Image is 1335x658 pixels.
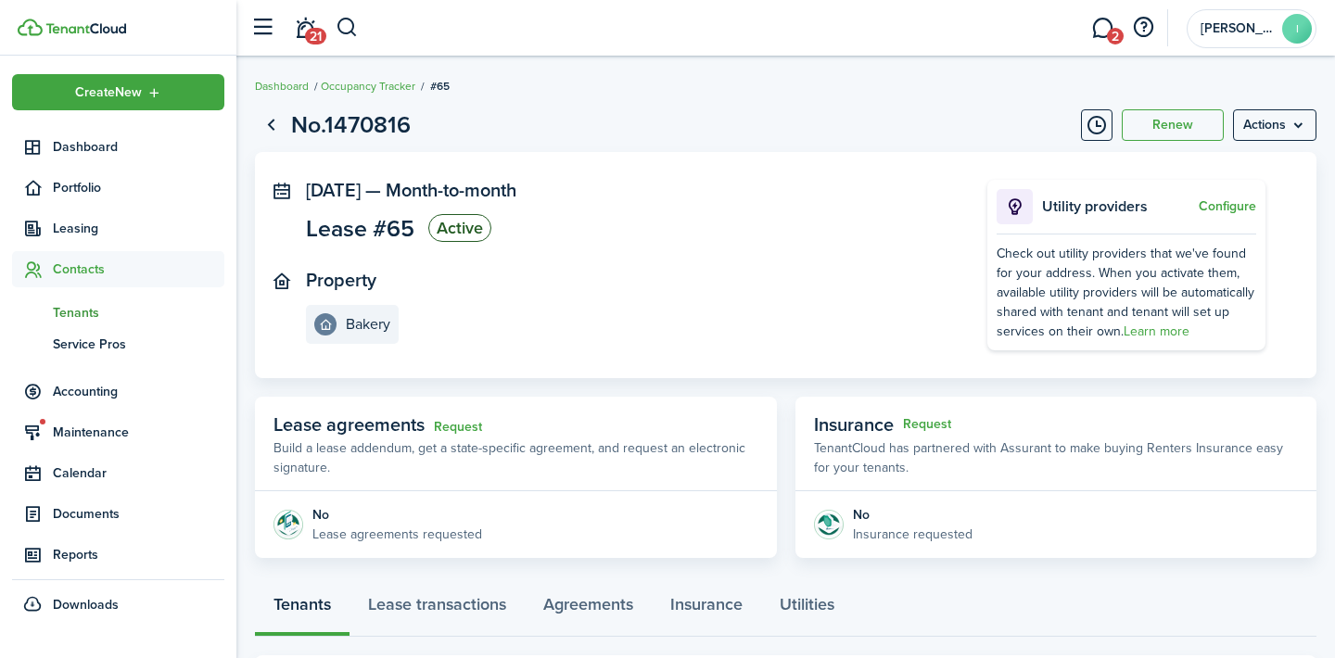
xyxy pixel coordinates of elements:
[53,423,224,442] span: Maintenance
[814,438,1299,477] p: TenantCloud has partnered with Assurant to make buying Renters Insurance easy for your tenants.
[53,545,224,564] span: Reports
[814,411,894,438] span: Insurance
[434,420,482,435] a: Request
[18,19,43,36] img: TenantCloud
[1201,22,1275,35] span: Isabella
[53,382,224,401] span: Accounting
[75,86,142,99] span: Create New
[1042,196,1194,218] p: Utility providers
[428,214,491,242] status: Active
[45,23,126,34] img: TenantCloud
[1233,109,1316,141] button: Open menu
[53,463,224,483] span: Calendar
[12,74,224,110] button: Open menu
[12,297,224,328] a: Tenants
[652,581,761,637] a: Insurance
[1282,14,1312,44] avatar-text: I
[245,10,280,45] button: Open sidebar
[53,137,224,157] span: Dashboard
[312,525,482,544] p: Lease agreements requested
[853,525,973,544] p: Insurance requested
[53,178,224,197] span: Portfolio
[255,78,309,95] a: Dashboard
[1107,28,1124,44] span: 2
[814,510,844,539] img: Insurance protection
[312,505,482,525] div: No
[12,328,224,360] a: Service Pros
[53,504,224,524] span: Documents
[386,176,516,204] span: Month-to-month
[291,108,411,143] h1: No.1470816
[1124,322,1189,341] a: Learn more
[336,12,359,44] button: Search
[1081,109,1112,141] button: Timeline
[306,176,361,204] span: [DATE]
[53,219,224,238] span: Leasing
[1122,109,1224,141] button: Renew
[430,78,450,95] span: #65
[53,259,224,279] span: Contacts
[525,581,652,637] a: Agreements
[287,5,323,52] a: Notifications
[350,581,525,637] a: Lease transactions
[1233,109,1316,141] menu-btn: Actions
[306,270,376,291] panel-main-title: Property
[761,581,853,637] a: Utilities
[53,335,224,354] span: Service Pros
[346,316,390,333] e-details-info-title: Bakery
[12,537,224,573] a: Reports
[1127,12,1159,44] button: Open resource center
[1085,5,1120,52] a: Messaging
[53,595,119,614] span: Downloads
[306,217,414,240] span: Lease #65
[321,78,415,95] a: Occupancy Tracker
[903,417,951,432] button: Request
[305,28,326,44] span: 21
[365,176,381,204] span: —
[12,129,224,165] a: Dashboard
[273,438,758,477] p: Build a lease addendum, get a state-specific agreement, and request an electronic signature.
[273,411,425,438] span: Lease agreements
[53,303,224,323] span: Tenants
[273,510,303,539] img: Agreement e-sign
[997,244,1256,341] div: Check out utility providers that we've found for your address. When you activate them, available ...
[853,505,973,525] div: No
[1199,199,1256,214] button: Configure
[255,109,286,141] a: Go back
